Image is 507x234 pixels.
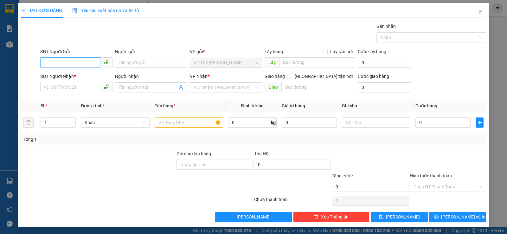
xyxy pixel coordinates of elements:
[176,151,211,156] label: Ghi chú đơn hàng
[279,57,356,67] input: Dọc đường
[386,213,420,220] span: [PERSON_NAME]
[358,74,389,79] label: Cước giao hàng
[215,212,292,222] button: [PERSON_NAME]
[265,49,283,54] span: Lấy hàng
[410,173,452,178] label: Hình thức thanh toán
[194,58,258,67] span: VP 108 Lê Hồng Phong - Vũng Tàu
[115,48,187,55] div: Người gửi
[339,100,413,112] th: Ghi chú
[332,173,353,178] span: Tổng cước
[190,74,208,79] span: VP Nhận
[342,117,410,128] input: Ghi Chú
[314,214,318,219] span: delete
[265,74,285,79] span: Giao hàng
[190,48,262,55] div: VP gửi
[321,213,349,220] span: Xóa Thông tin
[358,82,411,92] input: Cước giao hàng
[254,151,269,156] span: Thu Hộ
[72,8,77,13] img: icon
[282,117,337,128] input: 0
[478,9,483,14] span: close
[476,120,483,125] span: plus
[155,117,223,128] input: VD: Bàn, Ghế
[358,49,386,54] label: Cước lấy hàng
[115,73,187,80] div: Người nhận
[293,212,369,222] button: deleteXóa Thông tin
[328,48,355,55] span: Lấy tận nơi
[104,60,109,65] span: phone
[281,82,356,92] input: Dọc đường
[3,34,44,55] li: VP VP 184 [PERSON_NAME] - HCM
[376,24,396,29] label: Gán nhãn
[434,214,439,219] span: printer
[178,85,183,90] span: user-add
[358,58,411,68] input: Cước lấy hàng
[40,48,112,55] div: SĐT Người Gửi
[270,117,277,128] span: kg
[41,103,46,108] span: SL
[81,103,105,108] span: Đơn vị tính
[371,212,428,222] button: save[PERSON_NAME]
[282,103,305,108] span: Giá trị hàng
[176,160,253,170] input: Ghi chú đơn hàng
[155,103,175,108] span: Tên hàng
[21,8,25,13] span: plus
[85,118,145,127] span: Khác
[429,212,486,222] button: printer[PERSON_NAME] và In
[292,73,355,80] span: [GEOGRAPHIC_DATA] tận nơi
[3,3,92,27] li: Anh Quốc Limousine
[476,117,484,128] button: plus
[379,214,383,219] span: save
[23,117,34,128] button: delete
[23,136,196,143] div: Tổng: 1
[21,8,62,13] span: TẠO ĐƠN HÀNG
[72,8,139,13] span: Yêu cầu xuất hóa đơn điện tử
[241,103,264,108] span: Định lượng
[472,3,489,21] button: Close
[441,213,485,220] span: [PERSON_NAME] và In
[415,103,437,108] span: Cước hàng
[40,73,112,80] div: SĐT Người Nhận
[265,57,279,67] span: Lấy
[237,213,271,220] span: [PERSON_NAME]
[104,84,109,89] span: phone
[265,82,281,92] span: Giao
[44,34,84,48] li: VP VP 108 [PERSON_NAME]
[253,196,331,207] div: Chưa thanh toán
